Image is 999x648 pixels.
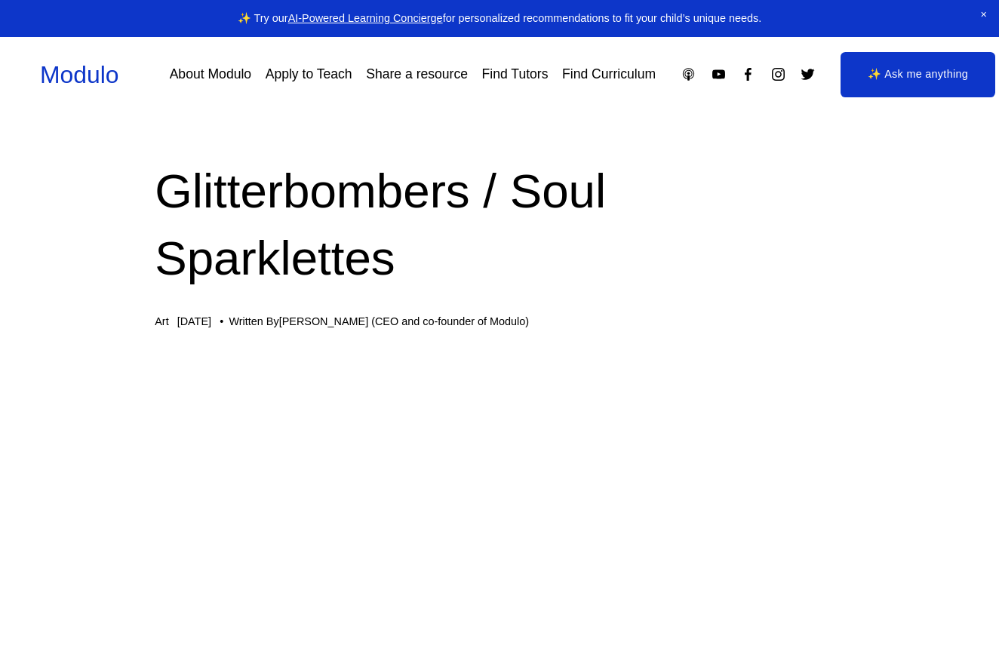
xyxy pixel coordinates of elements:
[40,61,119,88] a: Modulo
[681,66,696,82] a: Apple Podcasts
[366,61,468,88] a: Share a resource
[841,52,995,97] a: ✨ Ask me anything
[562,61,656,88] a: Find Curriculum
[800,66,816,82] a: Twitter
[770,66,786,82] a: Instagram
[482,61,549,88] a: Find Tutors
[711,66,727,82] a: YouTube
[288,12,443,24] a: AI-Powered Learning Concierge
[229,315,529,328] div: Written By
[155,157,844,291] h1: Glitterbombers / Soul Sparklettes
[170,61,251,88] a: About Modulo
[279,315,529,327] a: [PERSON_NAME] (CEO and co-founder of Modulo)
[740,66,756,82] a: Facebook
[177,315,211,327] span: [DATE]
[155,315,168,327] a: Art
[266,61,352,88] a: Apply to Teach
